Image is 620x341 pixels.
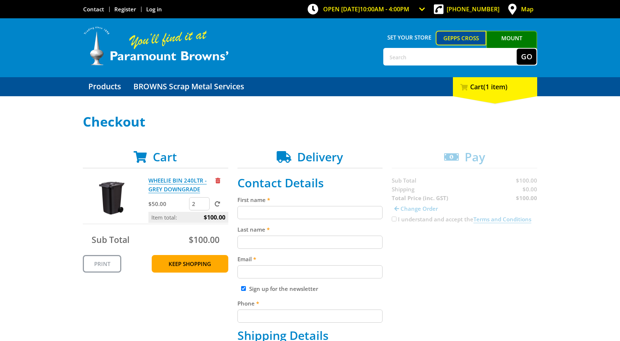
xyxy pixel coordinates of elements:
[483,82,508,91] span: (1 item)
[114,5,136,13] a: Go to the registration page
[215,177,220,184] a: Remove from cart
[90,176,134,220] img: WHEELIE BIN 240LTR - GREY DOWNGRADE
[148,212,228,223] p: Item total:
[249,285,318,292] label: Sign up for the newsletter
[384,49,517,65] input: Search
[486,31,537,59] a: Mount [PERSON_NAME]
[83,255,121,273] a: Print
[237,225,383,234] label: Last name
[383,31,436,44] span: Set your store
[83,26,229,66] img: Paramount Browns'
[152,255,228,273] a: Keep Shopping
[237,236,383,249] input: Please enter your last name.
[128,77,250,96] a: Go to the BROWNS Scrap Metal Services page
[237,265,383,278] input: Please enter your email address.
[237,176,383,190] h2: Contact Details
[237,206,383,219] input: Please enter your first name.
[146,5,162,13] a: Log in
[189,234,219,246] span: $100.00
[436,31,487,45] a: Gepps Cross
[453,77,537,96] div: Cart
[360,5,409,13] span: 10:00am - 4:00pm
[153,149,177,165] span: Cart
[204,212,225,223] span: $100.00
[83,77,126,96] a: Go to the Products page
[92,234,129,246] span: Sub Total
[237,299,383,308] label: Phone
[323,5,409,13] span: OPEN [DATE]
[83,115,537,129] h1: Checkout
[148,177,207,193] a: WHEELIE BIN 240LTR - GREY DOWNGRADE
[297,149,343,165] span: Delivery
[237,255,383,263] label: Email
[517,49,536,65] button: Go
[83,5,104,13] a: Go to the Contact page
[237,195,383,204] label: First name
[148,199,188,208] p: $50.00
[237,310,383,323] input: Please enter your telephone number.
